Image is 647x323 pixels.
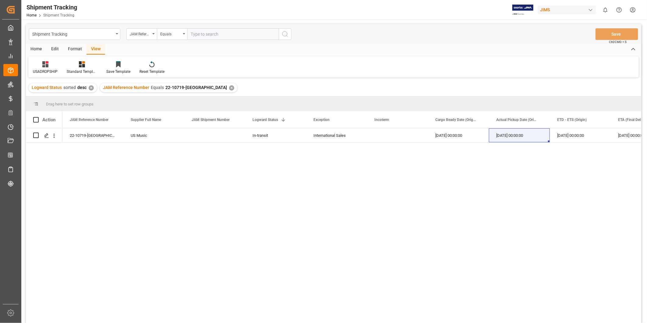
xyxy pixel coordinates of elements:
[62,128,123,142] div: 22-10719-[GEOGRAPHIC_DATA]
[512,5,533,15] img: Exertis%20JAM%20-%20Email%20Logo.jpg_1722504956.jpg
[26,44,47,55] div: Home
[67,69,97,74] div: Standard Templates
[46,102,94,106] span: Drag here to set row groups
[612,3,626,17] button: Help Center
[42,117,55,122] div: Action
[192,118,230,122] span: JAM Shipment Number
[428,128,489,142] div: [DATE] 00:00:00
[63,85,76,90] span: sorted
[131,118,161,122] span: Supplier Full Name
[313,118,330,122] span: Exception
[253,129,299,143] div: In-transit
[229,85,234,91] div: ✕
[157,28,187,40] button: open menu
[47,44,63,55] div: Edit
[187,28,279,40] input: Type to search
[33,69,58,74] div: USADROPSHIP
[313,129,360,143] div: International Sales
[87,44,105,55] div: View
[557,118,587,122] span: ETD - ETS (Origin)
[32,85,62,90] span: Logward Status
[374,118,389,122] span: Incoterm
[253,118,278,122] span: Logward Status
[165,85,227,90] span: 22-10719-[GEOGRAPHIC_DATA]
[538,4,599,16] button: JIMS
[599,3,612,17] button: show 0 new notifications
[550,128,611,142] div: [DATE] 00:00:00
[26,128,62,143] div: Press SPACE to select this row.
[63,44,87,55] div: Format
[123,128,184,142] div: US Music
[89,85,94,91] div: ✕
[140,69,164,74] div: Reset Template
[489,128,550,142] div: [DATE] 00:00:00
[106,69,130,74] div: Save Template
[130,30,150,37] div: JAM Reference Number
[151,85,164,90] span: Equals
[32,30,114,37] div: Shipment Tracking
[609,40,627,44] span: Ctrl/CMD + S
[496,118,537,122] span: Actual Pickup Date (Origin)
[279,28,292,40] button: search button
[70,118,108,122] span: JAM Reference Number
[103,85,149,90] span: JAM Reference Number
[435,118,476,122] span: Cargo Ready Date (Origin)
[77,85,87,90] span: desc
[596,28,638,40] button: Save
[538,5,596,14] div: JIMS
[27,3,77,12] div: Shipment Tracking
[126,28,157,40] button: open menu
[160,30,181,37] div: Equals
[27,13,37,17] a: Home
[29,28,120,40] button: open menu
